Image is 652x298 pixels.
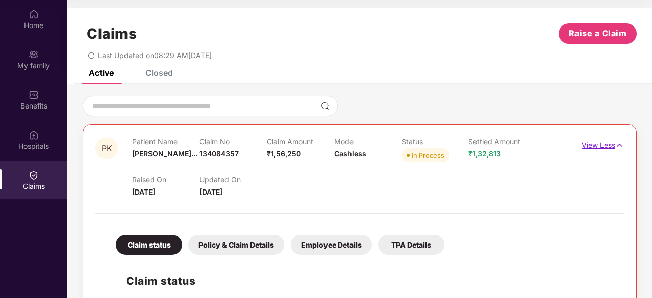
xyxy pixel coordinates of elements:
[321,102,329,110] img: svg+xml;base64,PHN2ZyBpZD0iU2VhcmNoLTMyeDMyIiB4bWxucz0iaHR0cDovL3d3dy53My5vcmcvMjAwMC9zdmciIHdpZH...
[291,235,372,255] div: Employee Details
[267,149,301,158] span: ₹1,56,250
[29,49,39,60] img: svg+xml;base64,PHN2ZyB3aWR0aD0iMjAiIGhlaWdodD0iMjAiIHZpZXdCb3g9IjAgMCAyMCAyMCIgZmlsbD0ibm9uZSIgeG...
[412,150,444,160] div: In Process
[132,187,155,196] span: [DATE]
[199,149,239,158] span: 134084357
[199,175,267,184] p: Updated On
[199,187,222,196] span: [DATE]
[468,149,501,158] span: ₹1,32,813
[334,137,402,146] p: Mode
[29,170,39,180] img: svg+xml;base64,PHN2ZyBpZD0iQ2xhaW0iIHhtbG5zPSJodHRwOi8vd3d3LnczLm9yZy8yMDAwL3N2ZyIgd2lkdGg9IjIwIi...
[468,137,536,146] p: Settled Amount
[98,51,212,60] span: Last Updated on 08:29 AM[DATE]
[88,51,95,60] span: redo
[559,23,637,44] button: Raise a Claim
[402,137,469,146] p: Status
[582,137,624,151] p: View Less
[126,273,614,289] h2: Claim status
[132,137,199,146] p: Patient Name
[615,140,624,151] img: svg+xml;base64,PHN2ZyB4bWxucz0iaHR0cDovL3d3dy53My5vcmcvMjAwMC9zdmciIHdpZHRoPSIxNyIgaGVpZ2h0PSIxNy...
[267,137,334,146] p: Claim Amount
[378,235,444,255] div: TPA Details
[102,144,112,153] span: PK
[132,175,199,184] p: Raised On
[116,235,182,255] div: Claim status
[145,68,173,78] div: Closed
[199,137,267,146] p: Claim No
[188,235,284,255] div: Policy & Claim Details
[29,130,39,140] img: svg+xml;base64,PHN2ZyBpZD0iSG9zcGl0YWxzIiB4bWxucz0iaHR0cDovL3d3dy53My5vcmcvMjAwMC9zdmciIHdpZHRoPS...
[132,149,197,158] span: [PERSON_NAME]...
[87,25,137,42] h1: Claims
[569,27,627,40] span: Raise a Claim
[29,90,39,100] img: svg+xml;base64,PHN2ZyBpZD0iQmVuZWZpdHMiIHhtbG5zPSJodHRwOi8vd3d3LnczLm9yZy8yMDAwL3N2ZyIgd2lkdGg9Ij...
[29,9,39,19] img: svg+xml;base64,PHN2ZyBpZD0iSG9tZSIgeG1sbnM9Imh0dHA6Ly93d3cudzMub3JnLzIwMDAvc3ZnIiB3aWR0aD0iMjAiIG...
[89,68,114,78] div: Active
[334,149,366,158] span: Cashless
